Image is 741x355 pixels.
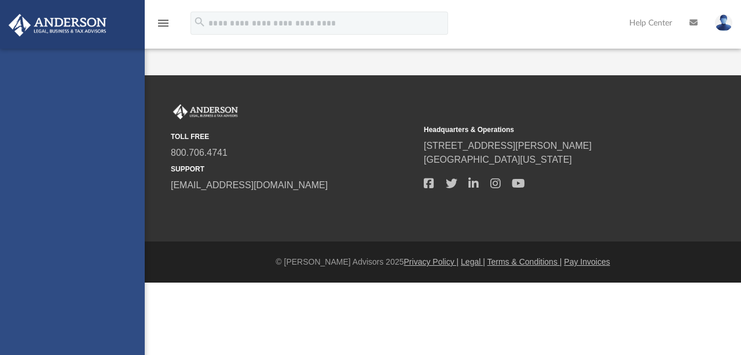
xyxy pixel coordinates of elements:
img: User Pic [715,14,732,31]
a: 800.706.4741 [171,148,228,158]
small: TOLL FREE [171,131,416,142]
a: [EMAIL_ADDRESS][DOMAIN_NAME] [171,180,328,190]
img: Anderson Advisors Platinum Portal [171,104,240,119]
img: Anderson Advisors Platinum Portal [5,14,110,36]
i: menu [156,16,170,30]
small: SUPPORT [171,164,416,174]
a: menu [156,22,170,30]
small: Headquarters & Operations [424,125,669,135]
div: © [PERSON_NAME] Advisors 2025 [145,256,741,268]
a: [STREET_ADDRESS][PERSON_NAME] [424,141,592,151]
a: Pay Invoices [564,257,610,266]
a: Privacy Policy | [404,257,459,266]
a: [GEOGRAPHIC_DATA][US_STATE] [424,155,572,164]
a: Terms & Conditions | [487,257,562,266]
i: search [193,16,206,28]
a: Legal | [461,257,485,266]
